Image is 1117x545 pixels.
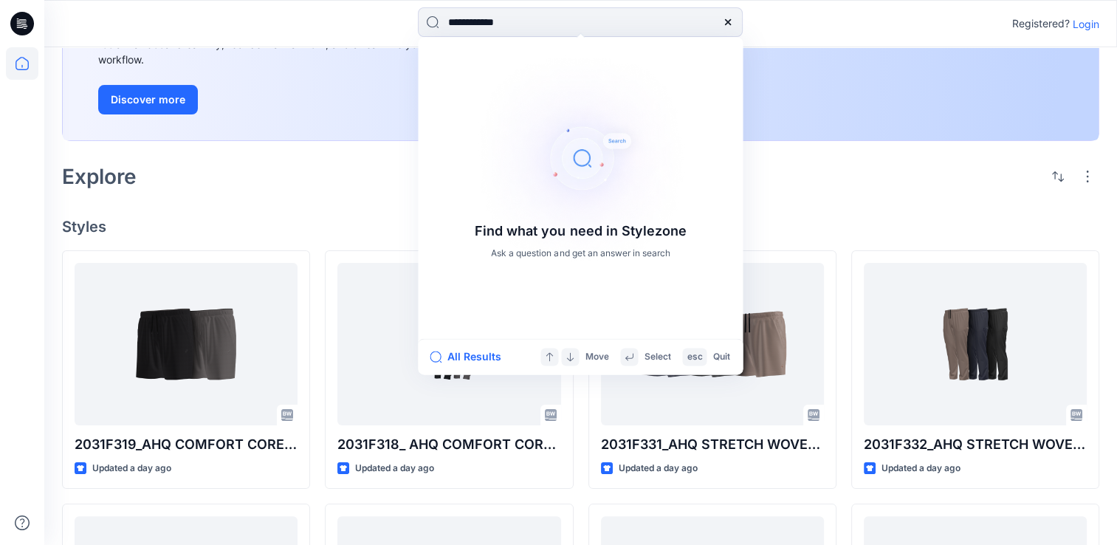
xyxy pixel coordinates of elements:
h4: Styles [62,218,1099,236]
h2: Explore [62,165,137,188]
p: Login [1073,16,1099,32]
p: Updated a day ago [619,461,698,476]
p: Updated a day ago [355,461,434,476]
a: Discover more [98,85,430,114]
img: Find what you need [462,40,698,276]
p: Updated a day ago [92,461,171,476]
p: 2031F318_ AHQ COMFORT CORE STRETCH WOVEN PANT MEN WESTERN_SMS_AW26 [337,434,560,455]
p: Select [644,349,670,365]
a: 2031F318_ AHQ COMFORT CORE STRETCH WOVEN PANT MEN WESTERN_SMS_AW26 [337,263,560,425]
a: 2031F319_AHQ COMFORT CORE STRETCH WOVEN 7IN SHORT MEN WESTERN_SMS_AW26 [75,263,298,425]
p: 2031F331_AHQ STRETCH WOVEN 5IN SHORT MEN WESTERN_AW26 [601,434,824,455]
p: Quit [712,349,729,365]
p: esc [687,349,702,365]
p: Move [585,349,608,365]
button: Discover more [98,85,198,114]
p: Registered? [1012,15,1070,32]
p: 2031F319_AHQ COMFORT CORE STRETCH WOVEN 7IN SHORT MEN WESTERN_SMS_AW26 [75,434,298,455]
button: All Results [430,348,511,366]
p: 2031F332_AHQ STRETCH WOVEN PANT MEN WESTERN_AW26 [864,434,1087,455]
a: 2031F332_AHQ STRETCH WOVEN PANT MEN WESTERN_AW26 [864,263,1087,425]
p: Updated a day ago [881,461,960,476]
